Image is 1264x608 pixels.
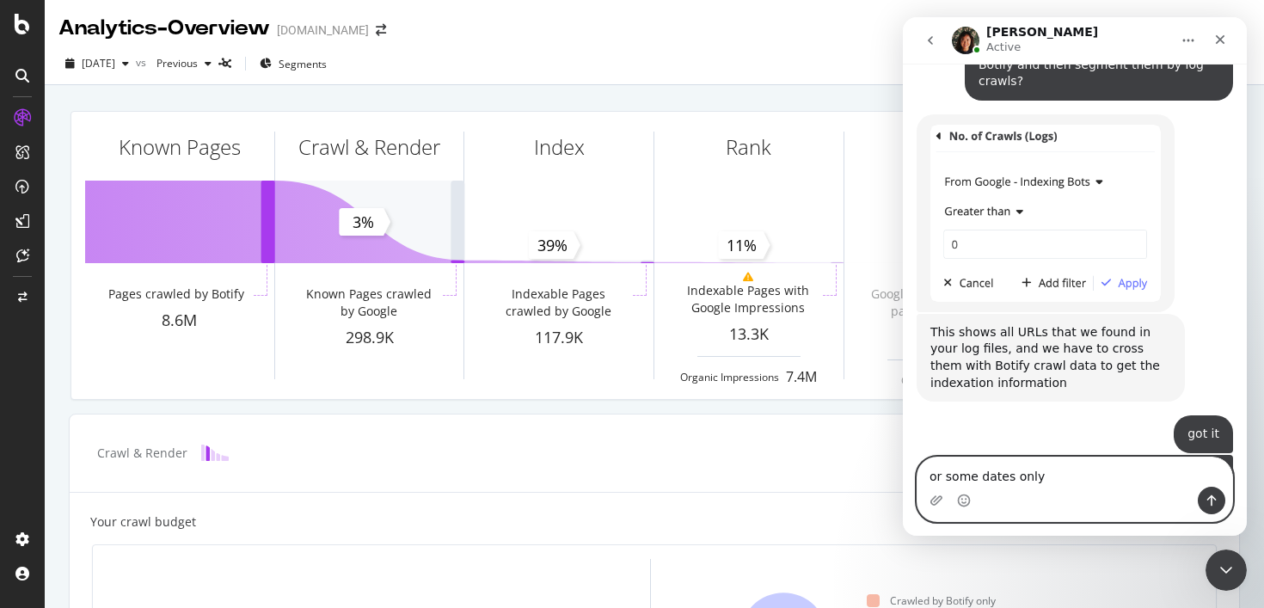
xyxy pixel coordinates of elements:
iframe: Intercom live chat [1206,550,1247,591]
div: Indexable Pages crawled by Google [488,286,629,320]
div: [DOMAIN_NAME] [277,21,369,39]
div: 298.9K [275,327,464,349]
span: 2025 Sep. 13th [82,56,115,71]
div: Your crawl budget [90,513,196,531]
div: Known Pages [119,132,241,162]
div: Crawl & Render [97,445,187,462]
div: Organic Impressions [680,370,779,384]
div: arrow-right-arrow-left [376,24,386,36]
div: Analytics - Overview [58,14,270,43]
div: Index [534,132,585,162]
div: Indexable Pages with Google Impressions [678,282,819,316]
span: vs [136,55,150,70]
div: 7.4M [786,367,817,387]
iframe: Intercom live chat [903,17,1247,536]
div: 117.9K [464,327,653,349]
div: 13.3K [654,323,844,346]
div: Known Pages crawled by Google [298,286,440,320]
div: Rank [726,132,771,162]
div: 8.6M [85,310,274,332]
div: Pages crawled by Botify [108,286,244,303]
img: block-icon [201,445,229,461]
div: Crawl & Render [298,132,440,162]
button: Previous [150,50,218,77]
span: Previous [150,56,198,71]
button: Segments [253,50,334,77]
span: Segments [279,57,327,71]
div: Crawled by Botify only [867,593,996,608]
button: [DATE] [58,50,136,77]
